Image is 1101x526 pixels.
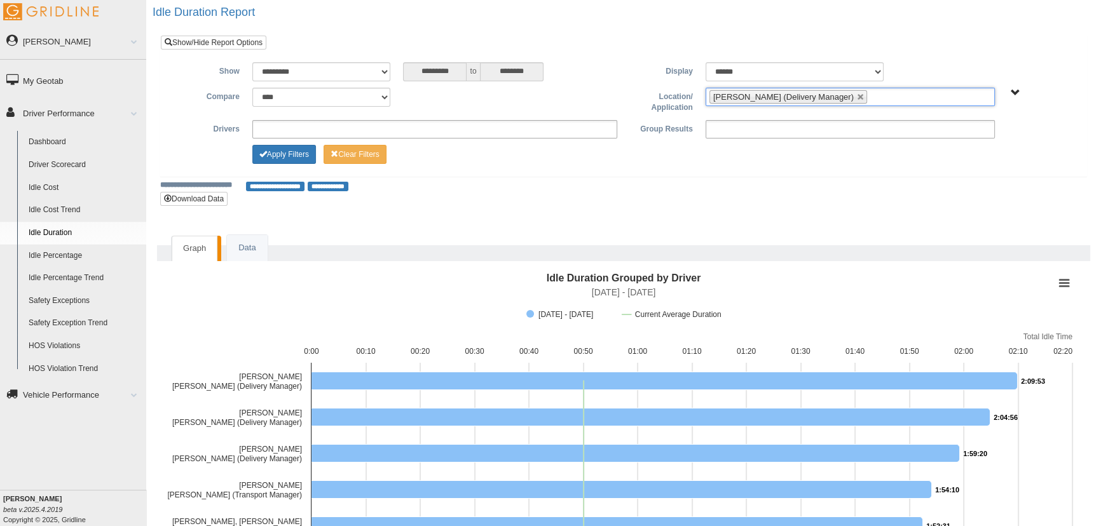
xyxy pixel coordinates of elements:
a: Dashboard [23,131,146,154]
text: [PERSON_NAME] [PERSON_NAME] (Transport Manager) [167,481,302,499]
img: Gridline [3,3,99,20]
text: 01:00 [628,347,647,356]
label: Compare [170,88,246,103]
text: 02:20 [1053,347,1072,356]
i: beta v.2025.4.2019 [3,506,62,513]
label: Show [170,62,246,78]
a: Idle Cost [23,177,146,199]
text: 00:40 [519,347,538,356]
path: borowski, john Jason Elliott (Delivery Manager), 7,793,000. 8/31/2025 - 9/6/2025. [311,372,1018,390]
text: 1:59:20 [963,450,987,457]
text: [PERSON_NAME] [PERSON_NAME] (Delivery Manager) [172,372,302,391]
text: Idle Duration Grouped by Driver [547,273,701,283]
label: Display [624,62,699,78]
path: Lauriston, Srode Nils Lindroth (Transport Manager), 6,850,000. 8/31/2025 - 9/6/2025. [311,481,932,499]
label: Location/ Application [624,88,699,114]
a: Show/Hide Report Options [161,36,266,50]
text: 2:04:56 [994,414,1018,421]
button: Download Data [160,192,228,206]
a: Graph [172,236,217,261]
text: 01:50 [899,347,919,356]
button: Change Filter Options [252,145,316,164]
text: 1:54:10 [935,486,959,494]
text: [PERSON_NAME] [PERSON_NAME] (Delivery Manager) [172,445,302,463]
text: 01:10 [682,347,701,356]
a: Idle Percentage [23,245,146,267]
text: 00:50 [573,347,592,356]
h2: Idle Duration Report [153,6,1101,19]
button: View chart menu, Idle Duration Grouped by Driver [1055,274,1072,292]
button: Show 8/31/2025 - 9/6/2025 [526,310,609,319]
text: 2:09:53 [1021,377,1045,385]
text: 0:00 [304,347,319,356]
text: 00:20 [411,347,430,356]
div: Copyright © 2025, Gridline [3,494,146,525]
b: [PERSON_NAME] [3,495,62,502]
span: to [467,62,479,81]
text: 01:40 [845,347,865,356]
a: HOS Violations [23,335,146,358]
label: Drivers [170,120,246,135]
text: 01:30 [791,347,810,356]
a: Driver Scorecard [23,154,146,177]
text: 00:10 [356,347,375,356]
a: Data [227,235,267,261]
path: Hernandez, Alnel Jason Elliott (Delivery Manager), 7,496,000. 8/31/2025 - 9/6/2025. [311,408,990,426]
a: Idle Cost Trend [23,199,146,222]
button: Change Filter Options [324,145,386,164]
text: Total Idle Time [1023,332,1073,341]
a: Safety Exceptions [23,290,146,313]
span: [PERSON_NAME] (Delivery Manager) [713,92,854,102]
label: Group Results [624,120,699,135]
a: Idle Duration [23,222,146,245]
text: [DATE] - [DATE] [592,287,656,297]
a: HOS Violation Trend [23,358,146,381]
text: 02:00 [954,347,973,356]
path: Bohannon, Daniel Jason Caauwe (Delivery Manager), 7,160,000. 8/31/2025 - 9/6/2025. [311,445,960,462]
a: Safety Exception Trend [23,312,146,335]
text: 00:30 [465,347,484,356]
a: Idle Percentage Trend [23,267,146,290]
text: 02:10 [1008,347,1027,356]
text: [PERSON_NAME] [PERSON_NAME] (Delivery Manager) [172,408,302,427]
text: 01:20 [737,347,756,356]
button: Show Current Average Duration [622,310,721,319]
